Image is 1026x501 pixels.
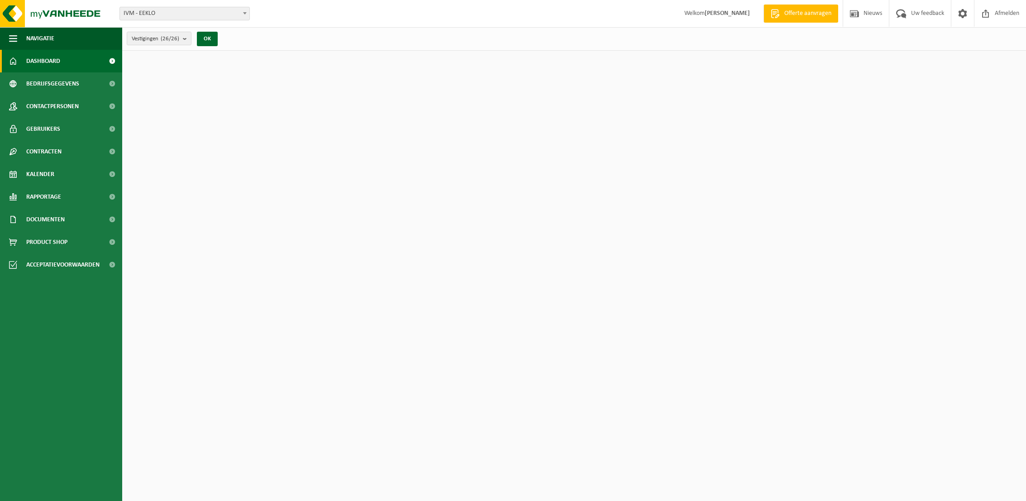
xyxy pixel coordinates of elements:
span: Bedrijfsgegevens [26,72,79,95]
button: OK [197,32,218,46]
span: Rapportage [26,186,61,208]
span: Vestigingen [132,32,179,46]
span: Contactpersonen [26,95,79,118]
span: Product Shop [26,231,67,253]
button: Vestigingen(26/26) [127,32,191,45]
span: Gebruikers [26,118,60,140]
span: IVM - EEKLO [119,7,250,20]
a: Offerte aanvragen [764,5,838,23]
span: Documenten [26,208,65,231]
span: Contracten [26,140,62,163]
strong: [PERSON_NAME] [705,10,750,17]
span: Kalender [26,163,54,186]
span: Navigatie [26,27,54,50]
count: (26/26) [161,36,179,42]
span: Acceptatievoorwaarden [26,253,100,276]
span: Offerte aanvragen [782,9,834,18]
span: IVM - EEKLO [120,7,249,20]
span: Dashboard [26,50,60,72]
